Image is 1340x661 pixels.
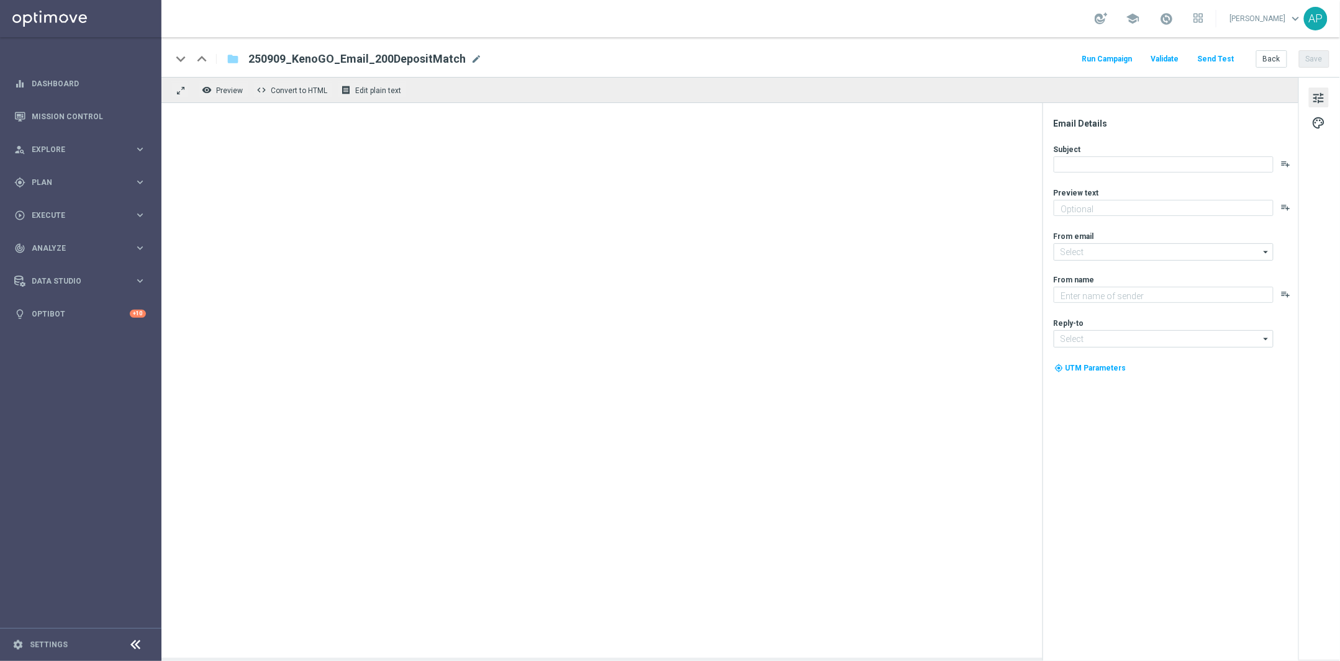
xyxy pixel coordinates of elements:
[225,49,240,69] button: folder
[1312,115,1326,131] span: palette
[1261,244,1273,260] i: arrow_drop_down
[202,85,212,95] i: remove_red_eye
[130,310,146,318] div: +10
[341,85,351,95] i: receipt
[1151,55,1179,63] span: Validate
[134,176,146,188] i: keyboard_arrow_right
[14,144,134,155] div: Explore
[355,86,401,95] span: Edit plain text
[14,178,147,187] button: gps_fixed Plan keyboard_arrow_right
[32,179,134,186] span: Plan
[14,243,25,254] i: track_changes
[1304,7,1328,30] div: AP
[1054,145,1081,155] label: Subject
[338,82,407,98] button: receipt Edit plain text
[14,144,25,155] i: person_search
[14,79,147,89] button: equalizer Dashboard
[1080,51,1134,68] button: Run Campaign
[14,210,25,221] i: play_circle_outline
[1229,9,1304,28] a: [PERSON_NAME]keyboard_arrow_down
[14,276,134,287] div: Data Studio
[14,210,147,220] button: play_circle_outline Execute keyboard_arrow_right
[134,143,146,155] i: keyboard_arrow_right
[32,212,134,219] span: Execute
[14,297,146,330] div: Optibot
[1281,202,1291,212] button: playlist_add
[14,243,134,254] div: Analyze
[32,245,134,252] span: Analyze
[1149,51,1181,68] button: Validate
[32,277,134,285] span: Data Studio
[227,52,239,66] i: folder
[14,145,147,155] button: person_search Explore keyboard_arrow_right
[1066,364,1126,372] span: UTM Parameters
[1281,289,1291,299] button: playlist_add
[1054,188,1099,198] label: Preview text
[1126,12,1140,25] span: school
[32,100,146,133] a: Mission Control
[14,78,25,89] i: equalizer
[14,276,147,286] button: Data Studio keyboard_arrow_right
[253,82,333,98] button: code Convert to HTML
[248,52,466,66] span: 250909_KenoGO_Email_200DepositMatch
[216,86,243,95] span: Preview
[1299,50,1329,68] button: Save
[134,275,146,287] i: keyboard_arrow_right
[1055,364,1064,372] i: my_location
[14,309,147,319] button: lightbulb Optibot +10
[32,297,130,330] a: Optibot
[1261,331,1273,347] i: arrow_drop_down
[271,86,327,95] span: Convert to HTML
[30,641,68,649] a: Settings
[1054,361,1128,375] button: my_location UTM Parameters
[14,210,134,221] div: Execute
[32,67,146,100] a: Dashboard
[1281,159,1291,169] button: playlist_add
[1196,51,1236,68] button: Send Test
[471,53,482,65] span: mode_edit
[1256,50,1287,68] button: Back
[1054,243,1274,261] input: Select
[14,100,146,133] div: Mission Control
[1309,88,1329,107] button: tune
[14,308,25,320] i: lightbulb
[1312,90,1326,106] span: tune
[1289,12,1303,25] span: keyboard_arrow_down
[14,112,147,122] button: Mission Control
[14,177,25,188] i: gps_fixed
[1054,118,1297,129] div: Email Details
[14,177,134,188] div: Plan
[14,67,146,100] div: Dashboard
[1054,318,1084,328] label: Reply-to
[32,146,134,153] span: Explore
[1309,112,1329,132] button: palette
[1054,330,1274,348] input: Select
[134,209,146,221] i: keyboard_arrow_right
[134,242,146,254] i: keyboard_arrow_right
[256,85,266,95] span: code
[1054,232,1094,241] label: From email
[199,82,248,98] button: remove_red_eye Preview
[12,639,24,650] i: settings
[14,243,147,253] button: track_changes Analyze keyboard_arrow_right
[1054,275,1095,285] label: From name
